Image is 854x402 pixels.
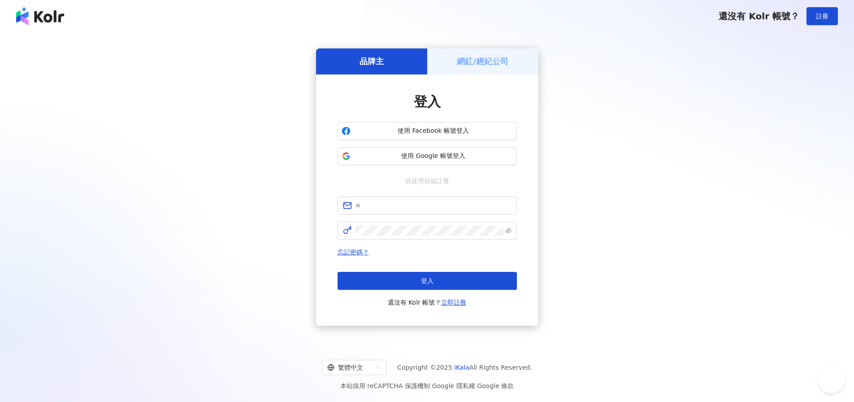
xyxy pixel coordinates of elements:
[388,297,467,308] span: 還沒有 Kolr 帳號？
[16,7,64,25] img: logo
[719,11,799,22] span: 還沒有 Kolr 帳號？
[505,227,512,234] span: eye-invisible
[818,374,845,401] iframe: Toggle Customer Support
[477,382,514,389] a: Google 條款
[414,94,441,109] span: 登入
[360,56,384,67] h5: 品牌主
[354,152,513,161] span: 使用 Google 帳號登入
[338,122,517,140] button: 使用 Facebook 帳號登入
[457,56,508,67] h5: 網紅/經紀公司
[806,7,838,25] button: 註冊
[338,272,517,290] button: 登入
[475,382,477,389] span: |
[816,13,828,20] span: 註冊
[338,147,517,165] button: 使用 Google 帳號登入
[338,249,369,256] a: 忘記密碼？
[340,380,514,391] span: 本站採用 reCAPTCHA 保護機制
[454,364,469,371] a: iKala
[432,382,475,389] a: Google 隱私權
[327,360,373,375] div: 繁體中文
[397,362,532,373] span: Copyright © 2025 All Rights Reserved.
[421,277,434,284] span: 登入
[399,176,455,186] span: 或使用信箱註冊
[441,299,466,306] a: 立即註冊
[354,127,513,135] span: 使用 Facebook 帳號登入
[430,382,432,389] span: |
